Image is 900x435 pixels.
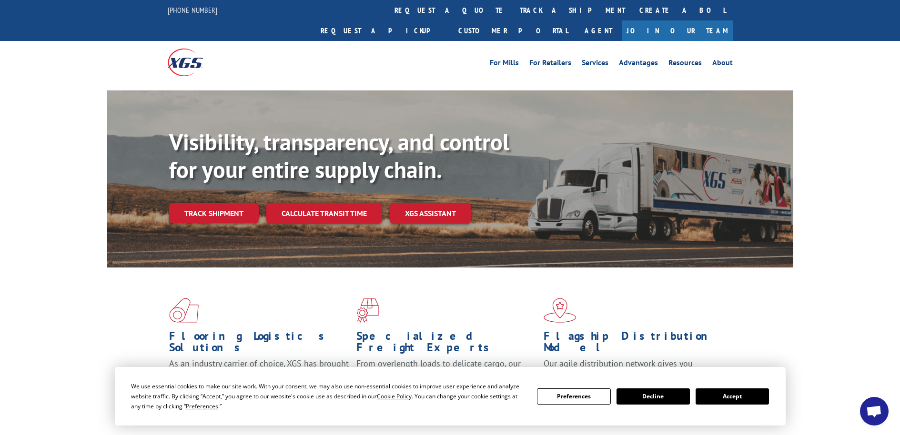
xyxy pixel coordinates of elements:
[313,20,451,41] a: Request a pickup
[115,367,786,425] div: Cookie Consent Prompt
[575,20,622,41] a: Agent
[537,388,610,405] button: Preferences
[490,59,519,69] a: For Mills
[169,127,509,184] b: Visibility, transparency, and control for your entire supply chain.
[169,330,349,358] h1: Flooring Logistics Solutions
[169,203,259,223] a: Track shipment
[617,388,690,405] button: Decline
[860,397,889,425] div: Open chat
[544,358,719,380] span: Our agile distribution network gives you nationwide inventory management on demand.
[712,59,733,69] a: About
[582,59,608,69] a: Services
[696,388,769,405] button: Accept
[529,59,571,69] a: For Retailers
[544,330,724,358] h1: Flagship Distribution Model
[377,392,412,400] span: Cookie Policy
[186,402,218,410] span: Preferences
[668,59,702,69] a: Resources
[169,298,199,323] img: xgs-icon-total-supply-chain-intelligence-red
[169,358,349,392] span: As an industry carrier of choice, XGS has brought innovation and dedication to flooring logistics...
[622,20,733,41] a: Join Our Team
[131,381,526,411] div: We use essential cookies to make our site work. With your consent, we may also use non-essential ...
[390,203,471,224] a: XGS ASSISTANT
[168,5,217,15] a: [PHONE_NUMBER]
[544,298,576,323] img: xgs-icon-flagship-distribution-model-red
[266,203,382,224] a: Calculate transit time
[356,358,536,400] p: From overlength loads to delicate cargo, our experienced staff knows the best way to move your fr...
[619,59,658,69] a: Advantages
[451,20,575,41] a: Customer Portal
[356,298,379,323] img: xgs-icon-focused-on-flooring-red
[356,330,536,358] h1: Specialized Freight Experts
